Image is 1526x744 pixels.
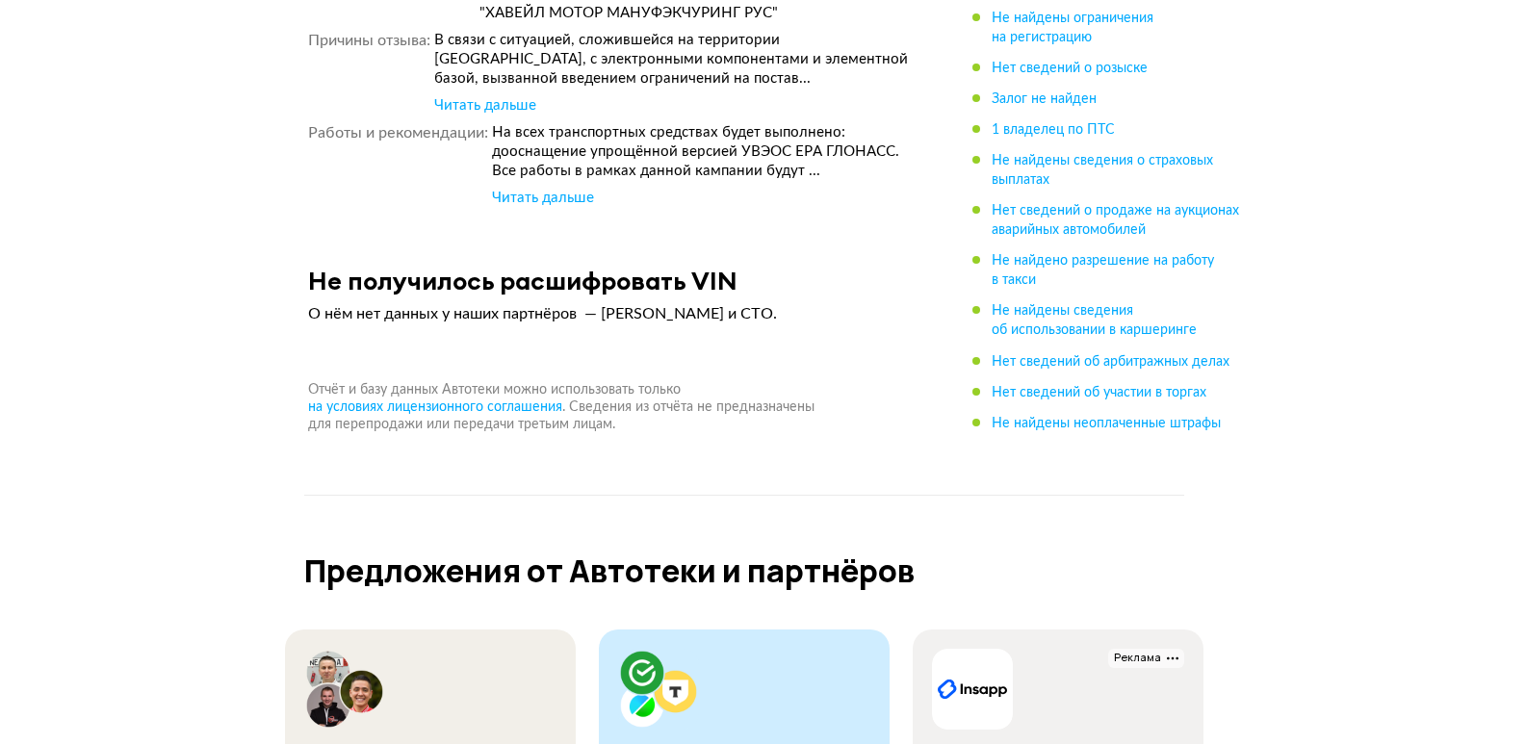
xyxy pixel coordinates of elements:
[308,400,562,414] span: на условиях лицензионного соглашения
[992,92,1097,106] span: Залог не найден
[285,381,938,433] div: Отчёт и базу данных Автотеки можно использовать только . Сведения из отчёта не предназначены для ...
[308,266,737,295] h3: Не получилось расшифровать VIN
[992,204,1239,237] span: Нет сведений о продаже на аукционах аварийных автомобилей
[992,355,1229,369] span: Нет сведений об арбитражных делах
[1108,649,1184,668] span: Реклама
[992,123,1115,137] span: 1 владелец по ПТС
[992,12,1153,44] span: Не найдены ограничения на регистрацию
[992,386,1206,399] span: Нет сведений об участии в торгах
[434,31,915,89] div: В связи с ситуацией, сложившейся на территории [GEOGRAPHIC_DATA], с электронными компонентами и э...
[1114,651,1161,666] span: Реклама
[492,189,594,208] div: Читать дальше
[308,304,915,323] p: О нём нет данных у наших партнёров — [PERSON_NAME] и СТО.
[992,255,1214,288] span: Не найдено разрешение на работу в такси
[304,550,915,592] span: Предложения от Автотеки и партнёров
[992,62,1148,75] span: Нет сведений о розыске
[492,123,915,181] div: На всех транспортных средствах будет выполнено: дооснащение упрощённой версией УВЭОС ЕРА ГЛОНАСС....
[434,96,536,115] div: Читать дальше
[992,417,1221,430] span: Не найдены неоплаченные штрафы
[992,154,1213,187] span: Не найдены сведения о страховых выплатах
[308,31,430,115] dt: Причины отзыва
[308,123,488,208] dt: Работы и рекомендации
[992,305,1197,338] span: Не найдены сведения об использовании в каршеринге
